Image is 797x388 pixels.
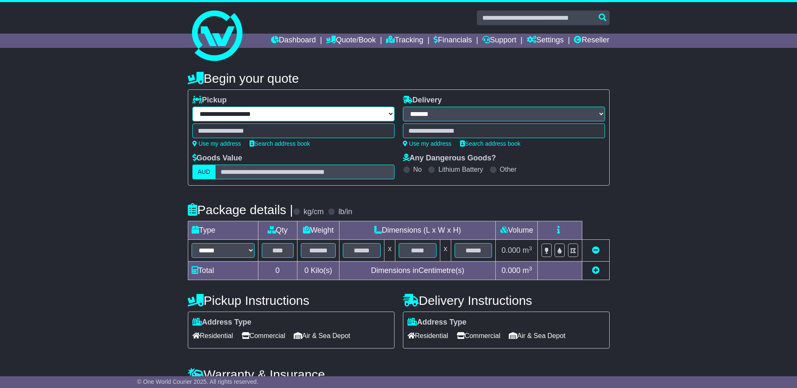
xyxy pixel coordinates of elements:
[413,165,422,173] label: No
[502,246,521,254] span: 0.000
[338,207,352,217] label: lb/in
[192,318,252,327] label: Address Type
[271,34,316,48] a: Dashboard
[339,221,496,240] td: Dimensions (L x W x H)
[438,165,483,173] label: Lithium Battery
[500,165,517,173] label: Other
[188,294,395,307] h4: Pickup Instructions
[192,165,216,179] label: AUD
[192,96,227,105] label: Pickup
[258,221,297,240] td: Qty
[250,140,310,147] a: Search address book
[188,262,258,280] td: Total
[192,154,242,163] label: Goods Value
[523,266,532,275] span: m
[188,221,258,240] td: Type
[403,96,442,105] label: Delivery
[303,207,324,217] label: kg/cm
[592,266,600,275] a: Add new item
[457,329,500,342] span: Commercial
[294,329,350,342] span: Air & Sea Depot
[297,262,339,280] td: Kilo(s)
[339,262,496,280] td: Dimensions in Centimetre(s)
[523,246,532,254] span: m
[188,71,610,85] h4: Begin your quote
[188,203,293,217] h4: Package details |
[460,140,521,147] a: Search address book
[192,329,233,342] span: Residential
[258,262,297,280] td: 0
[297,221,339,240] td: Weight
[386,34,423,48] a: Tracking
[326,34,376,48] a: Quote/Book
[188,367,610,381] h4: Warranty & Insurance
[527,34,564,48] a: Settings
[502,266,521,275] span: 0.000
[384,240,395,262] td: x
[304,266,308,275] span: 0
[192,140,241,147] a: Use my address
[434,34,472,48] a: Financials
[482,34,516,48] a: Support
[509,329,566,342] span: Air & Sea Depot
[403,140,452,147] a: Use my address
[137,378,258,385] span: © One World Courier 2025. All rights reserved.
[496,221,538,240] td: Volume
[403,294,610,307] h4: Delivery Instructions
[529,265,532,272] sup: 3
[592,246,600,254] a: Remove this item
[242,329,285,342] span: Commercial
[408,329,448,342] span: Residential
[529,245,532,252] sup: 3
[408,318,467,327] label: Address Type
[574,34,609,48] a: Reseller
[440,240,451,262] td: x
[403,154,496,163] label: Any Dangerous Goods?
